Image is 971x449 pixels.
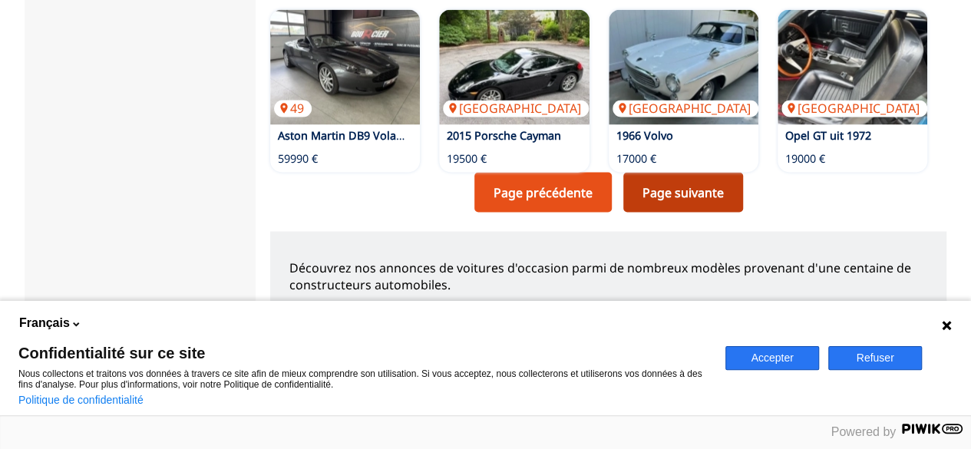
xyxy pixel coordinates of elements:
[278,128,413,143] a: Aston Martin DB9 Volante
[616,128,673,143] a: 1966 Volvo
[274,100,312,117] p: 49
[18,345,707,361] span: Confidentialité sur ce site
[623,172,743,212] a: Page suivante
[289,259,928,293] p: Découvrez nos annonces de voitures d'occasion parmi de nombreux modèles provenant d'une centaine ...
[270,9,420,124] a: Aston Martin DB9 Volante49
[19,315,70,332] span: Français
[443,100,589,117] p: [GEOGRAPHIC_DATA]
[447,128,561,143] a: 2015 Porsche Cayman
[785,150,825,166] p: 19000 €
[616,150,656,166] p: 17000 €
[785,128,871,143] a: Opel GT uit 1972
[474,172,612,212] a: Page précédente
[439,9,589,124] a: 2015 Porsche Cayman[GEOGRAPHIC_DATA]
[439,9,589,124] img: 2015 Porsche Cayman
[270,9,420,124] img: Aston Martin DB9 Volante
[447,150,487,166] p: 19500 €
[828,346,922,370] button: Refuser
[18,368,707,390] p: Nous collectons et traitons vos données à travers ce site afin de mieux comprendre son utilisatio...
[778,9,927,124] a: Opel GT uit 1972[GEOGRAPHIC_DATA]
[781,100,927,117] p: [GEOGRAPHIC_DATA]
[725,346,819,370] button: Accepter
[609,9,758,124] a: 1966 Volvo[GEOGRAPHIC_DATA]
[18,394,144,406] a: Politique de confidentialité
[778,9,927,124] img: Opel GT uit 1972
[278,150,318,166] p: 59990 €
[613,100,758,117] p: [GEOGRAPHIC_DATA]
[609,9,758,124] img: 1966 Volvo
[831,425,897,438] span: Powered by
